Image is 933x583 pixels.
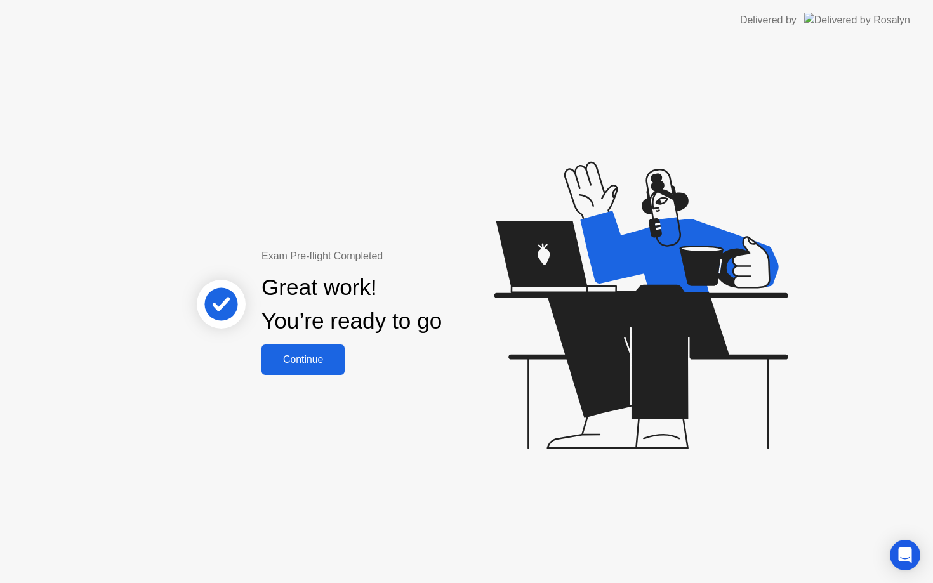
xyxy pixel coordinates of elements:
[890,540,920,570] div: Open Intercom Messenger
[261,271,442,338] div: Great work! You’re ready to go
[265,354,341,365] div: Continue
[740,13,797,28] div: Delivered by
[261,344,345,375] button: Continue
[804,13,910,27] img: Delivered by Rosalyn
[261,249,524,264] div: Exam Pre-flight Completed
